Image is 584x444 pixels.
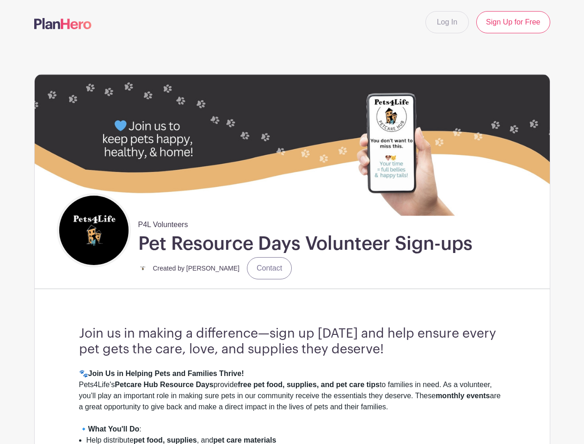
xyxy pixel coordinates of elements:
[79,326,505,357] h3: Join us in making a difference—sign up [DATE] and help ensure every pet gets the care, love, and ...
[138,216,188,230] span: P4L Volunteers
[476,11,550,33] a: Sign Up for Free
[88,370,244,377] strong: Join Us in Helping Pets and Families Thrive!
[59,196,129,265] img: square%20black%20logo%20FB%20profile.jpg
[34,18,92,29] img: logo-507f7623f17ff9eddc593b1ce0a138ce2505c220e1c5a4e2b4648c50719b7d32.svg
[213,436,276,444] strong: pet care materials
[134,436,197,444] strong: pet food, supplies
[35,74,550,216] img: 40210%20Zip%20(7).jpg
[79,368,505,424] div: 🐾 Pets4Life's provide to families in need. As a volunteer, you’ll play an important role in makin...
[115,381,213,388] strong: Petcare Hub Resource Days
[247,257,292,279] a: Contact
[79,424,505,435] div: 🔹 :
[425,11,469,33] a: Log In
[88,425,140,433] strong: What You'll Do
[153,265,240,272] small: Created by [PERSON_NAME]
[138,232,473,255] h1: Pet Resource Days Volunteer Sign-ups
[238,381,380,388] strong: free pet food, supplies, and pet care tips
[436,392,490,400] strong: monthly events
[138,264,148,273] img: small%20square%20logo.jpg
